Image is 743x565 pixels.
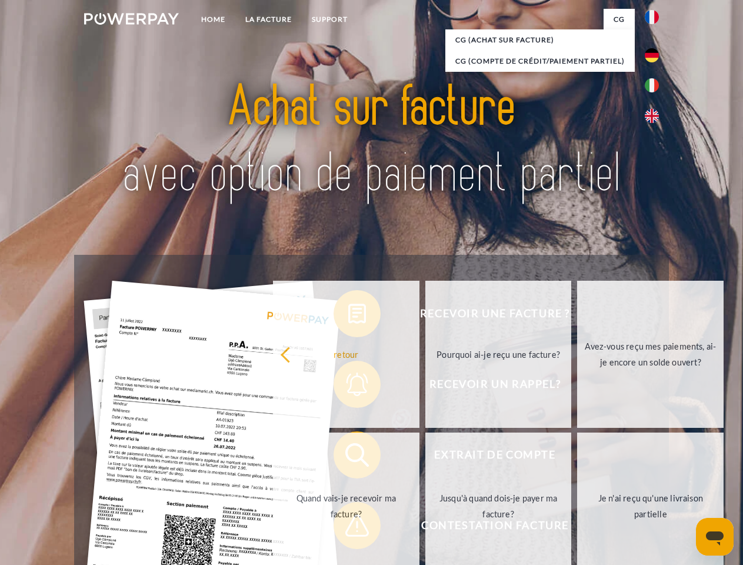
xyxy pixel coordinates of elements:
img: en [645,109,659,123]
a: CG [604,9,635,30]
a: CG (Compte de crédit/paiement partiel) [445,51,635,72]
img: de [645,48,659,62]
a: CG (achat sur facture) [445,29,635,51]
img: fr [645,10,659,24]
img: logo-powerpay-white.svg [84,13,179,25]
img: it [645,78,659,92]
div: retour [280,346,412,362]
div: Jusqu'à quand dois-je payer ma facture? [432,490,565,522]
div: Je n'ai reçu qu'une livraison partielle [584,490,717,522]
a: LA FACTURE [235,9,302,30]
div: Pourquoi ai-je reçu une facture? [432,346,565,362]
div: Quand vais-je recevoir ma facture? [280,490,412,522]
a: Support [302,9,358,30]
iframe: Bouton de lancement de la fenêtre de messagerie [696,518,734,556]
img: title-powerpay_fr.svg [112,56,631,225]
div: Avez-vous reçu mes paiements, ai-je encore un solde ouvert? [584,338,717,370]
a: Home [191,9,235,30]
a: Avez-vous reçu mes paiements, ai-je encore un solde ouvert? [577,281,724,428]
